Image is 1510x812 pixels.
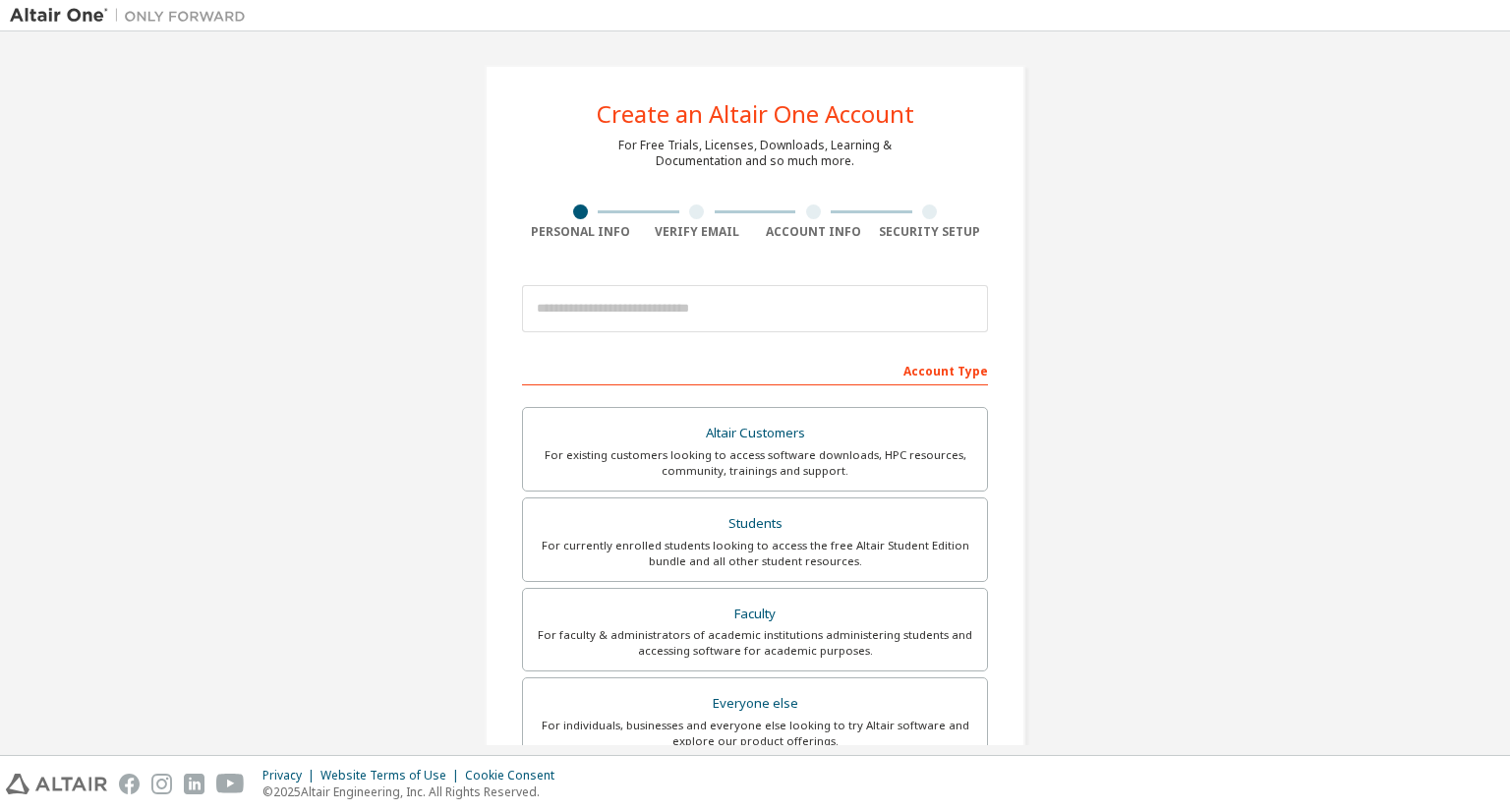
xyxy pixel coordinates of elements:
[535,690,975,718] div: Everyone else
[465,768,566,783] div: Cookie Consent
[320,768,465,783] div: Website Terms of Use
[535,718,975,749] div: For individuals, businesses and everyone else looking to try Altair software and explore our prod...
[522,354,988,385] div: Account Type
[6,774,107,794] img: altair_logo.svg
[535,510,975,538] div: Students
[535,627,975,659] div: For faculty & administrators of academic institutions administering students and accessing softwa...
[872,224,989,240] div: Security Setup
[639,224,756,240] div: Verify Email
[151,774,172,794] img: instagram.svg
[262,768,320,783] div: Privacy
[522,224,639,240] div: Personal Info
[535,447,975,479] div: For existing customers looking to access software downloads, HPC resources, community, trainings ...
[535,420,975,447] div: Altair Customers
[597,102,914,126] div: Create an Altair One Account
[755,224,872,240] div: Account Info
[535,538,975,569] div: For currently enrolled students looking to access the free Altair Student Edition bundle and all ...
[184,774,204,794] img: linkedin.svg
[618,138,892,169] div: For Free Trials, Licenses, Downloads, Learning & Documentation and so much more.
[10,6,256,26] img: Altair One
[119,774,140,794] img: facebook.svg
[262,783,566,800] p: © 2025 Altair Engineering, Inc. All Rights Reserved.
[216,774,245,794] img: youtube.svg
[535,601,975,628] div: Faculty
